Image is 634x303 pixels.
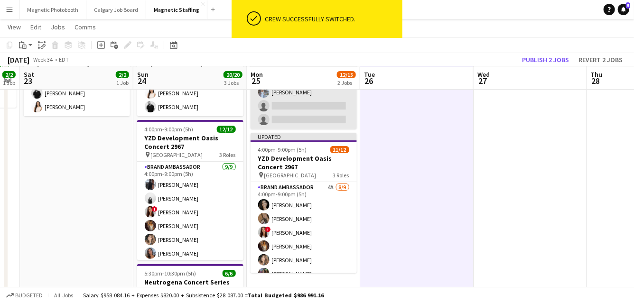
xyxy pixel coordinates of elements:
span: Budgeted [15,292,43,299]
span: Comms [75,23,96,31]
span: All jobs [52,292,75,299]
app-card-role: Brand Ambassador6A1/33:30pm-8:30pm (5h)[PERSON_NAME] [251,69,357,129]
h3: YZD Development Oasis Concert 2967 [251,154,357,171]
app-card-role: Brand Ambassador2/27:00am-5:00pm (10h)[PERSON_NAME][PERSON_NAME] [137,70,243,116]
span: 23 [22,75,34,86]
div: [DATE] [8,55,29,64]
span: 12/15 [337,71,356,78]
div: 1 Job [116,79,129,86]
span: 2/2 [2,71,16,78]
div: 3 Jobs [224,79,242,86]
span: Mon [251,70,263,79]
span: 2/2 [116,71,129,78]
span: Sun [137,70,149,79]
span: Sat [24,70,34,79]
span: 6/6 [223,270,236,277]
span: 20/20 [224,71,242,78]
span: 4:00pm-9:00pm (5h) [258,146,307,153]
span: [GEOGRAPHIC_DATA] [151,151,203,158]
span: 25 [249,75,263,86]
button: Revert 2 jobs [575,54,626,66]
span: [GEOGRAPHIC_DATA] [264,172,317,179]
span: Wed [477,70,490,79]
span: ! [152,206,158,212]
a: View [4,21,25,33]
span: Tue [364,70,375,79]
span: 3 Roles [333,172,349,179]
span: 11/12 [330,146,349,153]
span: 12/12 [217,126,236,133]
span: 5:30pm-10:30pm (5h) [145,270,196,277]
span: Thu [591,70,603,79]
span: 28 [589,75,603,86]
app-job-card: Updated4:00pm-9:00pm (5h)11/12YZD Development Oasis Concert 2967 [GEOGRAPHIC_DATA]3 RolesBrand Am... [251,133,357,273]
div: 1 Job [3,79,15,86]
div: EDT [59,56,69,63]
div: Crew successfully switched. [265,15,399,23]
span: 5 [626,2,630,9]
span: 3 Roles [220,151,236,158]
a: Edit [27,21,45,33]
a: 5 [618,4,629,15]
button: Magnetic Staffing [146,0,207,19]
span: Week 34 [31,56,55,63]
div: 2 Jobs [337,79,355,86]
button: Magnetic Photobooth [19,0,86,19]
app-job-card: 4:00pm-9:00pm (5h)12/12YZD Development Oasis Concert 2967 [GEOGRAPHIC_DATA]3 RolesBrand Ambassado... [137,120,243,260]
h3: Neutrogena Concert Series 2943 [137,278,243,295]
span: 24 [136,75,149,86]
a: Comms [71,21,100,33]
button: Calgary Job Board [86,0,146,19]
div: Salary $958 084.16 + Expenses $820.00 + Subsistence $28 087.00 = [83,292,324,299]
h3: YZD Development Oasis Concert 2967 [137,134,243,151]
span: View [8,23,21,31]
a: Jobs [47,21,69,33]
button: Budgeted [5,290,44,301]
span: ! [265,227,271,232]
span: 26 [363,75,375,86]
span: Total Budgeted $986 991.16 [248,292,324,299]
span: Edit [30,23,41,31]
span: 4:00pm-9:00pm (5h) [145,126,194,133]
app-card-role: Brand Ambassador2/27:00am-5:00pm (10h)[PERSON_NAME][PERSON_NAME] [24,70,130,116]
span: 27 [476,75,490,86]
button: Publish 2 jobs [518,54,573,66]
div: Updated [251,133,357,140]
span: Jobs [51,23,65,31]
